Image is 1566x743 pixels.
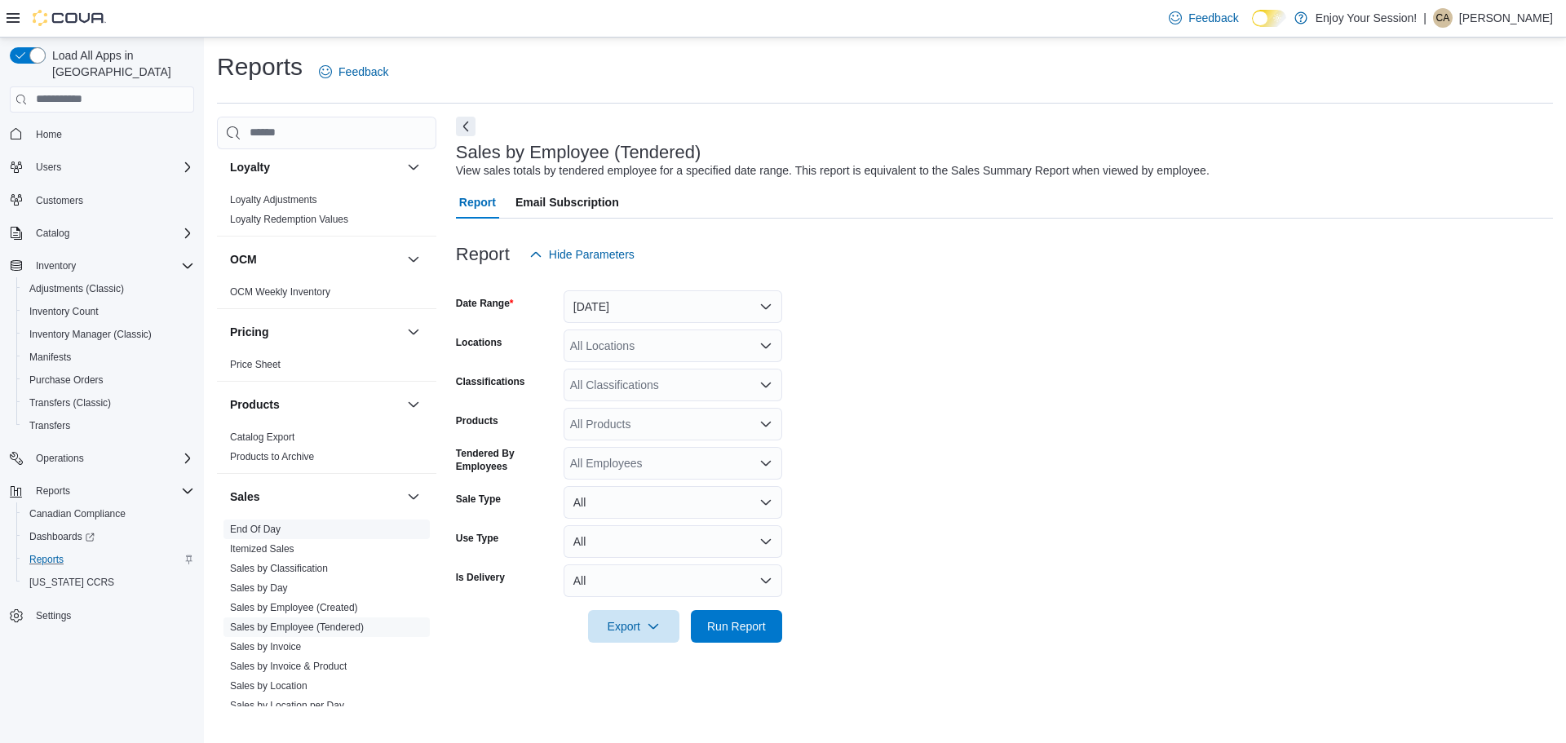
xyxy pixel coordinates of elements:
span: Loyalty Redemption Values [230,213,348,226]
span: Transfers [23,416,194,436]
button: Products [230,396,400,413]
button: Transfers (Classic) [16,391,201,414]
button: Inventory Count [16,300,201,323]
span: Transfers (Classic) [23,393,194,413]
span: Canadian Compliance [23,504,194,524]
span: Dashboards [23,527,194,546]
a: Itemized Sales [230,543,294,555]
span: Report [459,186,496,219]
h3: Loyalty [230,159,270,175]
div: OCM [217,282,436,308]
button: Inventory Manager (Classic) [16,323,201,346]
p: Enjoy Your Session! [1316,8,1418,28]
button: Transfers [16,414,201,437]
button: Open list of options [759,457,772,470]
label: Products [456,414,498,427]
a: Sales by Location per Day [230,700,344,711]
span: Load All Apps in [GEOGRAPHIC_DATA] [46,47,194,80]
button: Open list of options [759,339,772,352]
button: Loyalty [404,157,423,177]
span: Users [36,161,61,174]
span: Export [598,610,670,643]
span: Sales by Employee (Tendered) [230,621,364,634]
button: Inventory [29,256,82,276]
button: Sales [404,487,423,506]
a: Sales by Classification [230,563,328,574]
span: Customers [29,190,194,210]
button: Sales [230,489,400,505]
span: Reports [29,481,194,501]
span: Catalog [29,223,194,243]
a: Products to Archive [230,451,314,462]
span: Inventory [29,256,194,276]
button: Catalog [29,223,76,243]
a: Canadian Compliance [23,504,132,524]
button: Canadian Compliance [16,502,201,525]
label: Classifications [456,375,525,388]
a: Feedback [312,55,395,88]
a: End Of Day [230,524,281,535]
span: Settings [36,609,71,622]
span: Home [29,124,194,144]
span: Customers [36,194,83,207]
a: Settings [29,606,77,626]
button: All [564,564,782,597]
a: Sales by Location [230,680,307,692]
div: Pricing [217,355,436,381]
a: Sales by Employee (Created) [230,602,358,613]
button: Users [3,156,201,179]
span: CA [1436,8,1450,28]
button: Inventory [3,254,201,277]
span: Manifests [23,347,194,367]
a: Dashboards [23,527,101,546]
span: Feedback [1188,10,1238,26]
button: Reports [3,480,201,502]
a: Sales by Day [230,582,288,594]
button: Settings [3,604,201,627]
a: Dashboards [16,525,201,548]
span: OCM Weekly Inventory [230,285,330,299]
span: Washington CCRS [23,573,194,592]
button: All [564,486,782,519]
button: Loyalty [230,159,400,175]
a: Inventory Manager (Classic) [23,325,158,344]
span: Sales by Employee (Created) [230,601,358,614]
span: Hide Parameters [549,246,635,263]
button: Reports [29,481,77,501]
button: Next [456,117,476,136]
img: Cova [33,10,106,26]
button: All [564,525,782,558]
span: Operations [29,449,194,468]
span: Sales by Day [230,582,288,595]
h1: Reports [217,51,303,83]
button: Adjustments (Classic) [16,277,201,300]
span: Purchase Orders [23,370,194,390]
span: Sales by Invoice [230,640,301,653]
button: Open list of options [759,378,772,391]
button: [DATE] [564,290,782,323]
h3: Sales by Employee (Tendered) [456,143,701,162]
label: Use Type [456,532,498,545]
span: Transfers [29,419,70,432]
button: Operations [3,447,201,470]
span: Sales by Invoice & Product [230,660,347,673]
button: Users [29,157,68,177]
a: OCM Weekly Inventory [230,286,330,298]
a: Reports [23,550,70,569]
a: Adjustments (Classic) [23,279,130,299]
button: Manifests [16,346,201,369]
button: Reports [16,548,201,571]
span: Inventory [36,259,76,272]
span: Inventory Manager (Classic) [23,325,194,344]
button: OCM [230,251,400,268]
label: Date Range [456,297,514,310]
button: Purchase Orders [16,369,201,391]
span: Manifests [29,351,71,364]
button: Hide Parameters [523,238,641,271]
button: Pricing [230,324,400,340]
label: Sale Type [456,493,501,506]
span: [US_STATE] CCRS [29,576,114,589]
a: [US_STATE] CCRS [23,573,121,592]
span: Dashboards [29,530,95,543]
span: Adjustments (Classic) [23,279,194,299]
